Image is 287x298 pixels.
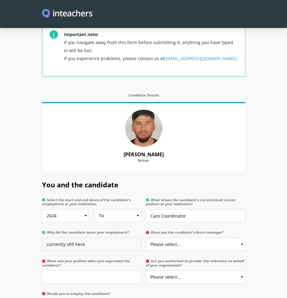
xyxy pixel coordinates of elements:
[42,198,141,210] label: Select the start and end dates of the candidate's employment at your institution:
[146,259,245,271] label: Are you authorised to provide this reference on behalf of your organisation?
[64,31,99,37] strong: Important note:
[64,28,238,76] p: If you navigate away from this form before submitting it, anything you have typed in will be lost...
[42,259,141,271] label: What was your position when you supervised the candidate?
[124,151,164,158] strong: [PERSON_NAME]
[146,230,245,238] label: Were you the candidate's direct manager?
[42,230,141,238] label: Why did the candidate leave your employment?
[42,9,92,19] img: Inteachers
[42,180,118,189] span: You and the candidate
[42,93,245,100] label: Candidate Details
[164,55,237,61] a: [EMAIL_ADDRESS][DOMAIN_NAME]
[48,158,239,166] label: British
[125,110,162,147] img: 80678
[42,9,92,19] a: Visit this site's homepage
[146,198,245,210] label: What is/was the candidate's current/most recent position at your institution?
